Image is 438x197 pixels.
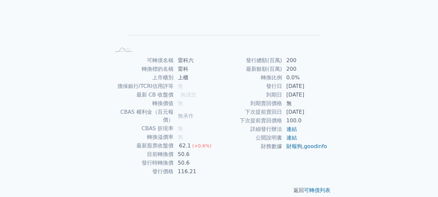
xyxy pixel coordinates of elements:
td: [DATE] [282,108,328,116]
a: goodinfo [304,143,327,149]
span: 無成交 [180,92,196,98]
td: CBAS 折現率 [111,124,174,133]
td: 上櫃 [174,73,219,82]
a: 連結 [286,126,297,132]
td: 轉換溢價率 [111,133,174,141]
td: 上市櫃別 [111,73,174,82]
td: 發行價格 [111,167,174,176]
td: 擔保銀行/TCRI信用評等 [111,82,174,91]
td: 發行總額(百萬) [219,56,282,65]
td: 50.6 [174,150,219,159]
span: 無 [178,100,183,106]
td: 公開說明書 [219,134,282,142]
span: 無承作 [178,113,194,119]
td: 最新股票收盤價 [111,141,174,150]
td: [DATE] [282,82,328,91]
td: 下次提前賣回日 [219,108,282,116]
a: 可轉債列表 [304,187,330,193]
td: , [282,142,328,151]
td: 0.0% [282,73,328,82]
td: 目前轉換價 [111,150,174,159]
td: 200 [282,56,328,65]
td: 最新餘額(百萬) [219,65,282,73]
td: 到期賣回價格 [219,99,282,108]
td: 發行日 [219,82,282,91]
td: 下次提前賣回價格 [219,116,282,125]
td: [DATE] [282,91,328,99]
td: 轉換比例 [219,73,282,82]
td: 到期日 [219,91,282,99]
td: CBAS 權利金（百元報價） [111,108,174,124]
td: 最新 CB 收盤價 [111,91,174,99]
td: 116.21 [174,167,219,176]
td: 50.6 [174,159,219,167]
span: 無 [178,125,183,132]
td: 200 [282,65,328,73]
td: 發行時轉換價 [111,159,174,167]
td: 雷科六 [174,56,219,65]
span: 無 [178,134,183,140]
td: 轉換標的名稱 [111,65,174,73]
span: 無 [178,83,183,89]
td: 雷科 [174,65,219,73]
span: (+0.6%) [192,143,211,148]
td: 100.0 [282,116,328,125]
td: 轉換價值 [111,99,174,108]
a: 連結 [286,135,297,141]
a: 財報狗 [286,143,302,149]
td: 財務數據 [219,142,282,151]
td: 詳細發行辦法 [219,125,282,134]
div: 62.1 [178,142,192,150]
td: 可轉債名稱 [111,56,174,65]
p: 返回 [103,186,336,194]
td: 無 [282,99,328,108]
